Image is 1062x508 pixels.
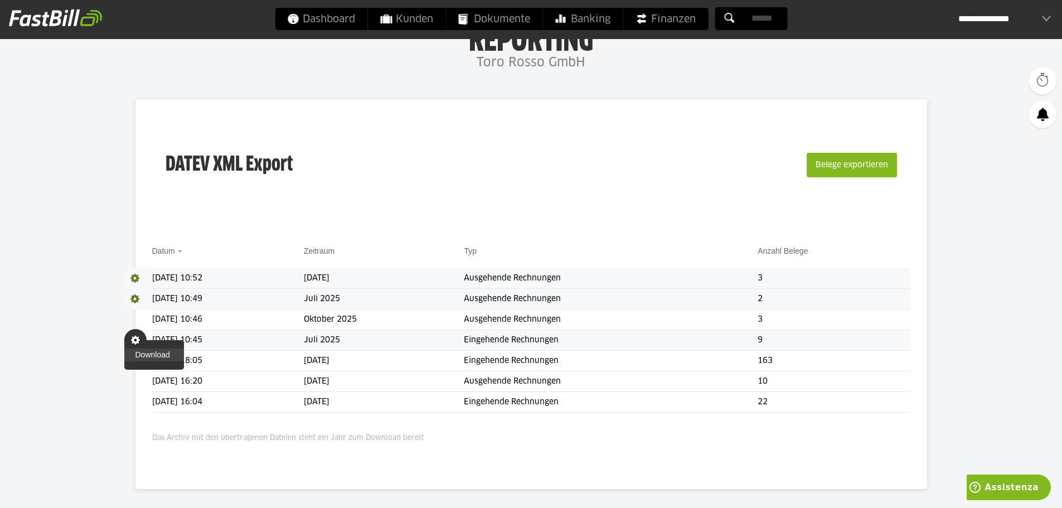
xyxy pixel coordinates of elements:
td: Eingehende Rechnungen [464,351,758,371]
a: Kunden [368,8,445,30]
span: Dashboard [287,8,355,30]
td: [DATE] 10:46 [152,309,304,330]
a: Datum [152,246,175,255]
h3: DATEV XML Export [166,129,293,201]
td: Ausgehende Rechnungen [464,289,758,309]
a: Dokumente [446,8,542,30]
td: [DATE] 16:20 [152,371,304,392]
td: 2 [758,289,910,309]
td: 163 [758,351,910,371]
a: Anzahl Belege [758,246,808,255]
a: Download [124,349,184,361]
a: Typ [464,246,477,255]
td: Oktober 2025 [304,309,464,330]
a: Banking [543,8,623,30]
td: [DATE] [304,371,464,392]
button: Belege exportieren [807,153,897,177]
a: Finanzen [623,8,708,30]
td: [DATE] 16:04 [152,392,304,413]
td: [DATE] [304,268,464,289]
td: [DATE] 10:45 [152,330,304,351]
td: [DATE] 10:52 [152,268,304,289]
td: Ausgehende Rechnungen [464,309,758,330]
td: 22 [758,392,910,413]
td: Ausgehende Rechnungen [464,371,758,392]
img: sort_desc.gif [177,250,185,253]
td: [DATE] 10:49 [152,289,304,309]
td: 9 [758,330,910,351]
span: Finanzen [636,8,696,30]
p: Das Archiv mit den übertragenen Dateien steht ein Jahr zum Download bereit [152,427,910,444]
td: Eingehende Rechnungen [464,330,758,351]
td: [DATE] 18:05 [152,351,304,371]
td: 3 [758,268,910,289]
span: Banking [555,8,610,30]
td: Eingehende Rechnungen [464,392,758,413]
td: [DATE] [304,351,464,371]
td: 3 [758,309,910,330]
a: Zeitraum [304,246,334,255]
img: fastbill_logo_white.png [9,9,102,27]
td: 10 [758,371,910,392]
a: Dashboard [275,8,367,30]
td: Juli 2025 [304,289,464,309]
span: Kunden [380,8,433,30]
td: [DATE] [304,392,464,413]
span: Dokumente [458,8,530,30]
iframe: Apre un widget che permette di trovare ulteriori informazioni [967,475,1051,502]
td: Ausgehende Rechnungen [464,268,758,289]
td: Juli 2025 [304,330,464,351]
